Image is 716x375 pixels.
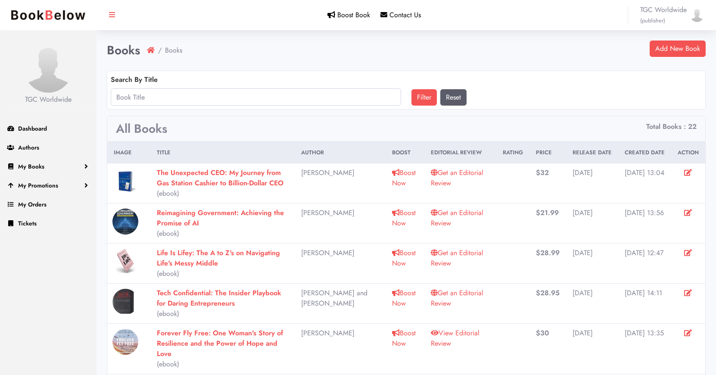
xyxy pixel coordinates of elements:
[295,323,386,374] td: [PERSON_NAME]
[157,328,283,359] a: Forever Fly Free: One Woman's Story of Resilience and the Power of Hope and Love
[431,208,483,228] a: Get an Editorial Review
[18,143,39,152] span: Authors
[536,328,549,338] b: $30
[566,141,618,163] th: Release Date
[295,203,386,243] td: [PERSON_NAME]
[150,283,295,323] td: (ebook)
[150,323,295,374] td: (ebook)
[431,248,483,268] a: Get an Editorial Review
[671,141,705,163] th: Action
[18,181,58,190] span: My Promotions
[112,209,138,234] img: 1755885412.png
[386,141,424,163] th: Boost
[536,168,549,178] b: $32
[150,243,295,283] td: (ebook)
[618,323,671,374] td: [DATE] 13:35
[392,208,416,228] a: Boost Now
[690,8,704,22] img: user-default.png
[295,243,386,283] td: [PERSON_NAME]
[496,141,529,163] th: Rating
[392,288,416,308] a: Boost Now
[640,5,687,25] span: TGC Worldwide
[147,45,182,56] nav: breadcrumb
[640,16,665,25] small: (publisher)
[424,141,496,163] th: Editorial Review
[566,243,618,283] td: [DATE]
[529,141,566,163] th: Price
[107,141,150,163] th: Image
[24,44,72,93] img: user-default.png
[618,141,671,163] th: Created Date
[566,203,618,243] td: [DATE]
[536,288,560,298] b: $28.95
[157,248,280,268] a: Life Is Lifey: The A to Z's on Navigating Life's Messy Middle
[392,248,416,268] a: Boost Now
[646,122,697,132] li: Total Books : 22
[107,43,140,58] h1: Books
[24,94,72,105] div: TGC Worldwide
[112,289,138,315] img: 1752257519.jpg
[566,323,618,374] td: [DATE]
[440,89,467,106] a: Reset
[618,163,671,203] td: [DATE] 13:04
[536,248,560,258] b: $28.99
[431,288,483,308] a: Get an Editorial Review
[112,329,138,355] img: 1750786541.png
[116,122,167,136] h3: All Books
[650,41,706,57] a: Add New Book
[566,163,618,203] td: [DATE]
[7,6,90,24] img: bookbelow.PNG
[18,124,47,133] span: Dashboard
[618,243,671,283] td: [DATE] 12:47
[150,203,295,243] td: (ebook)
[337,10,370,20] span: Boost Book
[327,10,370,20] a: Boost Book
[431,168,483,188] a: Get an Editorial Review
[157,168,283,188] a: The Unexpected CEO: My Journey from Gas Station Cashier to Billion-Dollar CEO
[150,141,295,163] th: Title
[18,200,47,209] span: My Orders
[411,89,437,106] button: Filter
[157,208,284,228] a: Reimagining Government: Achieving the Promise of AI
[111,88,401,106] input: Book Title
[618,283,671,323] td: [DATE] 14:11
[392,168,416,188] a: Boost Now
[18,219,37,228] span: Tickets
[112,169,138,194] img: 1756141487.jpg
[389,10,421,20] span: Contact Us
[618,203,671,243] td: [DATE] 13:56
[112,249,138,275] img: 1753807670.jpg
[392,328,416,348] a: Boost Now
[380,10,421,20] a: Contact Us
[18,162,44,171] span: My Books
[295,283,386,323] td: [PERSON_NAME] and [PERSON_NAME]
[155,45,182,56] li: Books
[536,208,559,218] b: $21.99
[111,75,158,85] label: Search By Title
[566,283,618,323] td: [DATE]
[431,328,479,348] a: View Editorial Review
[157,288,281,308] a: Tech Confidential: The Insider Playbook for Daring Entrepreneurs
[150,163,295,203] td: (ebook)
[295,141,386,163] th: Author
[295,163,386,203] td: [PERSON_NAME]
